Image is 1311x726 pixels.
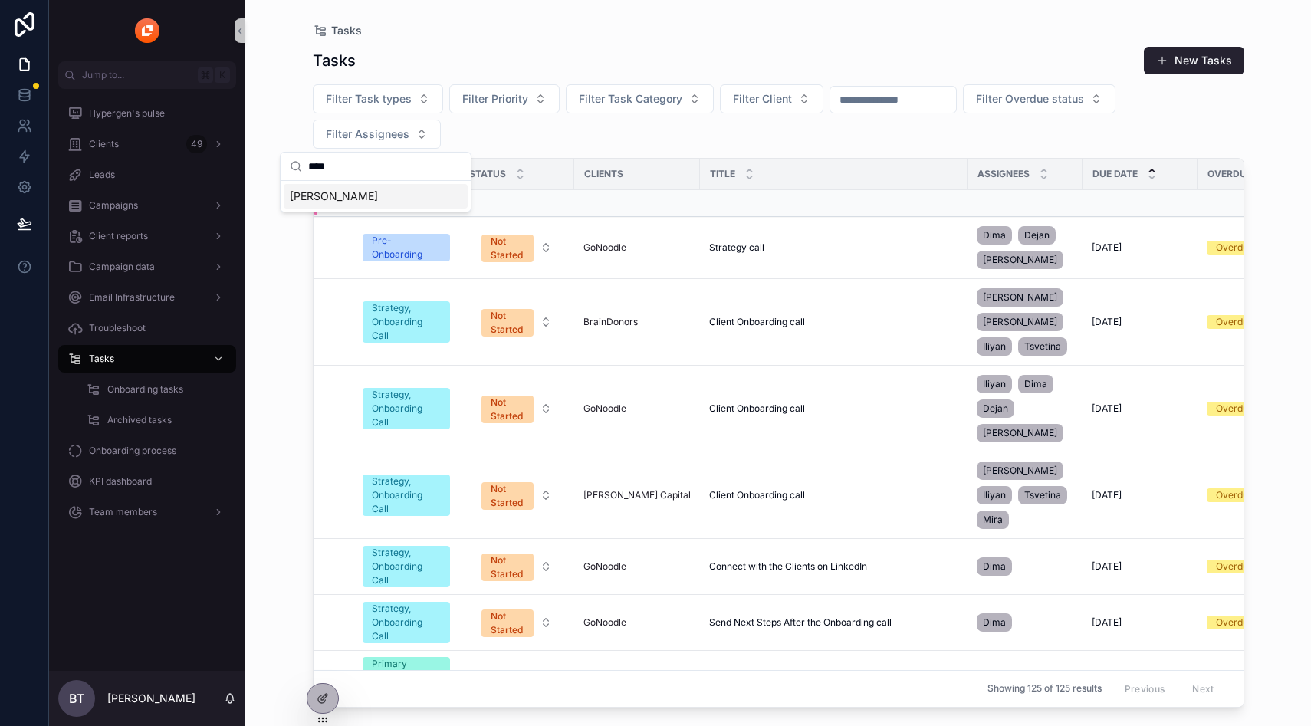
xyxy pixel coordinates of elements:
a: Onboarding process [58,437,236,465]
div: Overdue [1216,560,1253,573]
span: [PERSON_NAME] [983,291,1057,304]
div: Primary Technical Setup & Research [372,657,441,712]
a: Strategy, Onboarding Call [363,475,450,516]
a: [PERSON_NAME] Capital [583,489,691,501]
span: K [216,69,228,81]
span: Tasks [89,353,114,365]
a: Leads [58,161,236,189]
a: Select Button [468,226,565,269]
a: Primary Technical Setup & Research [363,657,450,712]
span: Onboarding tasks [107,383,183,396]
span: Assignees [978,168,1030,180]
span: Tsvetina [1024,340,1061,353]
a: Clients49 [58,130,236,158]
span: Tsvetina [1024,489,1061,501]
a: Pre-Onboarding [363,234,450,261]
span: KPI dashboard [89,475,152,488]
span: Jump to... [82,69,192,81]
div: Overdue [1216,488,1253,502]
a: [PERSON_NAME][PERSON_NAME]IliyanTsvetina [977,285,1073,359]
a: Client Onboarding call [709,402,958,415]
div: Not Started [491,609,524,637]
a: Overdue [1207,560,1311,573]
span: Dejan [1024,229,1050,241]
span: Dima [983,616,1006,629]
a: [DATE] [1092,402,1188,415]
img: App logo [135,18,159,43]
a: Select Button [468,545,565,588]
span: Troubleshoot [89,322,146,334]
span: Send Next Steps After the Onboarding call [709,616,892,629]
div: Strategy, Onboarding Call [372,388,441,429]
button: Select Button [313,120,441,149]
a: Client Onboarding call [709,489,958,501]
a: Overdue [1207,402,1311,416]
span: Campaigns [89,199,138,212]
span: Overdue status [1207,168,1291,180]
span: Client Onboarding call [709,316,805,328]
a: BrainDonors [583,316,638,328]
span: [PERSON_NAME] [983,254,1057,266]
a: GoNoodle [583,402,691,415]
button: Jump to...K [58,61,236,89]
a: Tasks [313,23,362,38]
span: Status [469,168,506,180]
a: Campaigns [58,192,236,219]
a: Select Button [468,387,565,430]
a: Connect with the Clients on LinkedIn [709,560,958,573]
span: Iliyan [983,378,1006,390]
a: GoNoodle [583,560,626,573]
span: [DATE] [1092,316,1122,328]
span: [PERSON_NAME] [983,316,1057,328]
div: Not Started [491,309,524,337]
a: Send Next Steps After the Onboarding call [709,616,958,629]
a: Overdue [1207,315,1311,329]
span: Iliyan [983,340,1006,353]
div: Overdue [1216,402,1253,416]
span: Due date [1092,168,1138,180]
button: Select Button [963,84,1115,113]
a: GoNoodle [583,241,691,254]
a: Overdue [1207,616,1311,629]
a: Dima [977,554,1073,579]
span: Onboarding process [89,445,176,457]
a: [DATE] [1092,560,1188,573]
p: [PERSON_NAME] [107,691,195,706]
a: [DATE] [1092,489,1188,501]
div: Strategy, Onboarding Call [372,546,441,587]
button: Select Button [469,602,564,643]
a: Strategy call [709,241,958,254]
span: Leads [89,169,115,181]
span: [DATE] [1092,560,1122,573]
span: [PERSON_NAME] [290,189,378,204]
span: [DATE] [1092,616,1122,629]
a: Team members [58,498,236,526]
a: GoNoodle [583,560,691,573]
a: Onboarding tasks [77,376,236,403]
a: Email Infrastructure [58,284,236,311]
span: Filter Assignees [326,126,409,142]
a: Client Onboarding call [709,316,958,328]
a: IliyanDimaDejan[PERSON_NAME] [977,372,1073,445]
span: Title [710,168,735,180]
button: New Tasks [1144,47,1244,74]
a: Select Button [468,301,565,343]
span: [PERSON_NAME] [983,465,1057,477]
span: Tasks [331,23,362,38]
span: Email Infrastructure [89,291,175,304]
span: Iliyan [983,489,1006,501]
a: GoNoodle [583,241,626,254]
span: Filter Overdue status [976,91,1084,107]
div: Not Started [491,554,524,581]
div: scrollable content [49,89,245,546]
span: GoNoodle [583,402,626,415]
a: [DATE] [1092,316,1188,328]
span: Filter Client [733,91,792,107]
span: Dima [983,229,1006,241]
a: Tasks [58,345,236,373]
div: Overdue [1216,241,1253,255]
a: GoNoodle [583,616,626,629]
div: Overdue [1216,616,1253,629]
